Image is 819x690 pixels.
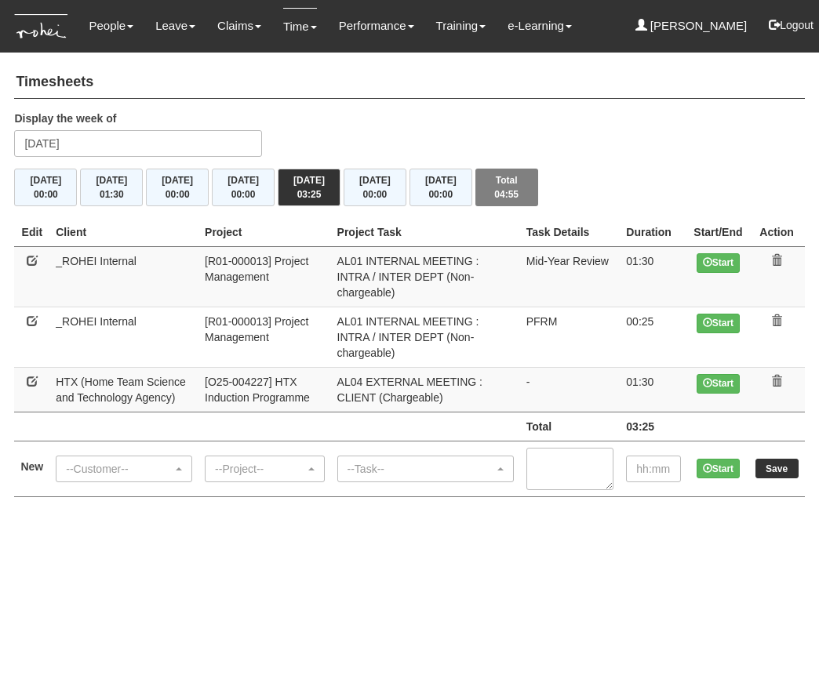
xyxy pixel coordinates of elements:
span: 01:30 [100,189,124,200]
a: Time [283,8,317,45]
input: Save [755,459,799,478]
button: Start [697,374,740,394]
button: [DATE]00:00 [409,169,472,206]
button: --Customer-- [56,456,192,482]
a: People [89,8,133,44]
div: --Project-- [215,461,304,477]
input: hh:mm [626,456,681,482]
td: PFRM [520,307,621,367]
td: - [520,367,621,412]
button: Total04:55 [475,169,538,206]
button: Start [697,253,740,273]
a: [PERSON_NAME] [635,8,748,44]
b: Total [526,420,551,433]
td: _ROHEI Internal [49,307,198,367]
button: [DATE]00:00 [344,169,406,206]
th: Project [198,218,330,247]
h4: Timesheets [14,67,804,99]
td: 03:25 [620,412,687,441]
div: --Customer-- [66,461,173,477]
td: 01:30 [620,367,687,412]
label: Display the week of [14,111,116,126]
a: Claims [217,8,261,44]
span: 03:25 [297,189,322,200]
th: Duration [620,218,687,247]
span: 00:00 [363,189,388,200]
button: [DATE]00:00 [146,169,209,206]
th: Task Details [520,218,621,247]
button: Start [697,459,740,478]
td: AL01 INTERNAL MEETING : INTRA / INTER DEPT (Non-chargeable) [331,307,520,367]
div: Timesheet Week Summary [14,169,804,206]
button: [DATE]00:00 [14,169,77,206]
span: 00:00 [166,189,190,200]
td: AL04 EXTERNAL MEETING : CLIENT (Chargeable) [331,367,520,412]
th: Edit [14,218,49,247]
span: 00:00 [428,189,453,200]
th: Action [749,218,805,247]
a: Performance [339,8,414,44]
a: e-Learning [508,8,572,44]
td: [R01-000013] Project Management [198,246,330,307]
th: Project Task [331,218,520,247]
td: Mid-Year Review [520,246,621,307]
td: HTX (Home Team Science and Technology Agency) [49,367,198,412]
button: Start [697,314,740,333]
td: AL01 INTERNAL MEETING : INTRA / INTER DEPT (Non-chargeable) [331,246,520,307]
td: [O25-004227] HTX Induction Programme [198,367,330,412]
button: [DATE]01:30 [80,169,143,206]
button: [DATE]03:25 [278,169,340,206]
span: 04:55 [494,189,519,200]
td: [R01-000013] Project Management [198,307,330,367]
span: 00:00 [231,189,256,200]
span: 00:00 [34,189,58,200]
button: [DATE]00:00 [212,169,275,206]
td: 00:25 [620,307,687,367]
a: Leave [155,8,195,44]
div: --Task-- [348,461,494,477]
button: --Task-- [337,456,514,482]
td: _ROHEI Internal [49,246,198,307]
a: Training [436,8,486,44]
td: 01:30 [620,246,687,307]
button: --Project-- [205,456,324,482]
th: Start/End [687,218,748,247]
label: New [20,459,43,474]
th: Client [49,218,198,247]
